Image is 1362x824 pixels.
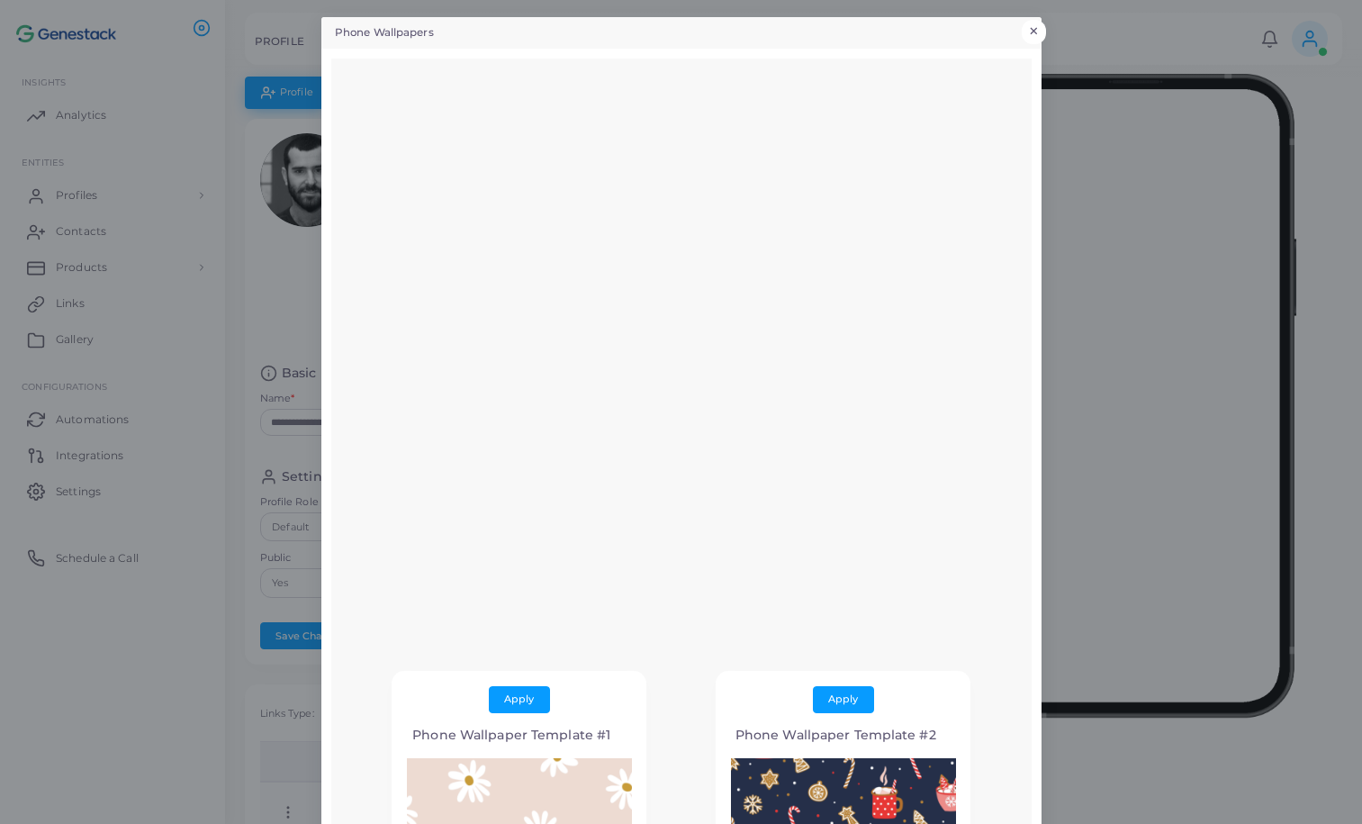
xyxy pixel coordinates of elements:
h5: Phone Wallpapers [335,25,434,41]
span: Apply [504,693,534,705]
button: Apply [813,686,874,713]
button: Close [1022,20,1046,43]
h4: Phone Wallpaper Template #2 [731,728,942,743]
span: Apply [828,693,858,705]
button: Apply [489,686,550,713]
h4: Phone Wallpaper Template #1 [407,728,618,743]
